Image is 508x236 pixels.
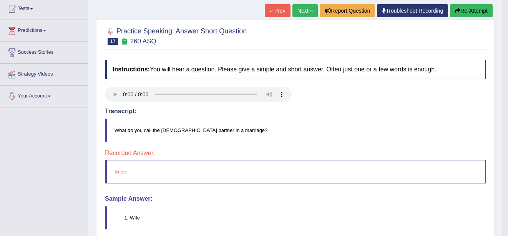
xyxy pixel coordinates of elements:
[0,86,88,105] a: Your Account
[320,4,375,17] button: Report Question
[450,4,493,17] button: Re-Attempt
[105,195,486,202] h4: Sample Answer:
[105,26,247,45] h2: Practice Speaking: Answer Short Question
[377,4,448,17] a: Troubleshoot Recording
[105,119,486,142] blockquote: What do you call the [DEMOGRAPHIC_DATA] partner in a marriage?
[105,160,486,183] blockquote: Bride.
[265,4,290,17] a: « Prev
[105,60,486,79] h4: You will hear a question. Please give a simple and short answer. Often just one or a few words is...
[130,214,485,221] li: Wife
[130,38,156,45] small: 260 ASQ
[292,4,318,17] a: Next »
[0,20,88,39] a: Predictions
[108,38,118,45] span: 17
[0,64,88,83] a: Strategy Videos
[113,66,150,73] b: Instructions:
[105,150,486,157] h4: Recorded Answer:
[0,42,88,61] a: Success Stories
[120,38,128,45] small: Exam occurring question
[105,108,486,115] h4: Transcript:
